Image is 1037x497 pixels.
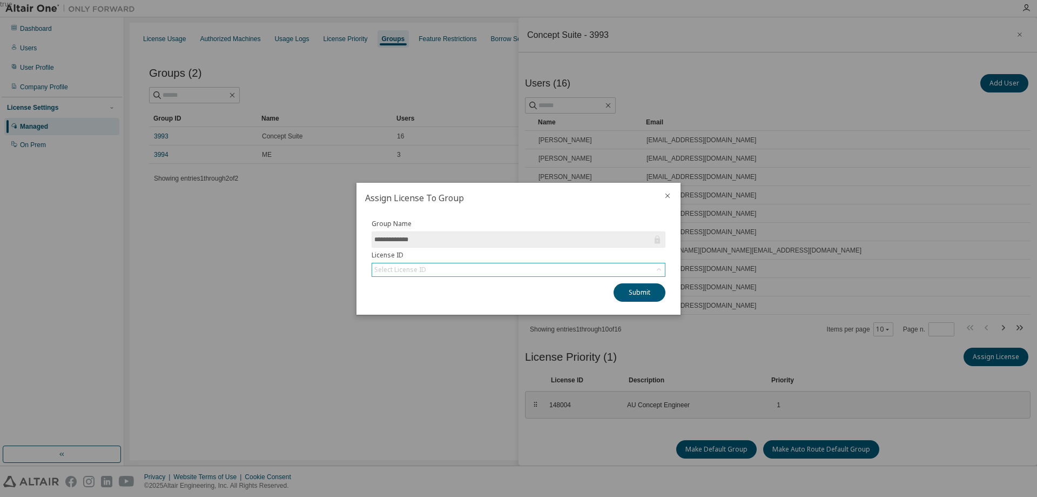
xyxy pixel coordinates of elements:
button: Submit [614,283,665,302]
button: close [663,191,672,200]
h2: Assign License To Group [356,183,655,213]
div: Select License ID [374,266,426,274]
div: Select License ID [372,263,665,276]
label: Group Name [372,220,665,228]
label: License ID [372,251,665,260]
